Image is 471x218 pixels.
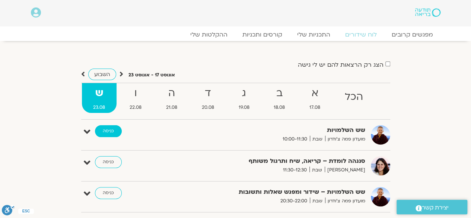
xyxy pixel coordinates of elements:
span: 17.08 [298,104,332,111]
a: ש23.08 [82,83,117,113]
span: 19.08 [227,104,261,111]
a: ב18.08 [262,83,296,113]
p: אוגוסט 17 - אוגוסט 23 [128,71,175,79]
span: 21.08 [155,104,189,111]
span: 20.08 [190,104,226,111]
a: ד20.08 [190,83,226,113]
span: 10:00-11:30 [280,135,310,143]
span: 22.08 [118,104,153,111]
span: השבוע [94,71,110,78]
a: לוח שידורים [338,31,384,38]
strong: שש השלמויות – שידור ומפגש שאלות ותשובות [183,187,365,197]
strong: סנגהה לומדת – קריאה, שיח ותרגול משותף [183,156,365,166]
span: מועדון פמה צ'ודרון [325,197,365,205]
span: 20:30-22:00 [278,197,310,205]
a: א17.08 [298,83,332,113]
a: התכניות שלי [290,31,338,38]
strong: א [298,85,332,102]
span: 23.08 [82,104,117,111]
span: שבת [310,135,325,143]
a: כניסה [95,156,122,168]
a: ג19.08 [227,83,261,113]
a: יצירת קשר [397,200,467,214]
span: שבת [309,166,325,174]
strong: שש השלמויות [183,125,365,135]
nav: Menu [31,31,440,38]
a: ההקלטות שלי [183,31,235,38]
a: ה21.08 [155,83,189,113]
span: יצירת קשר [422,203,449,213]
a: מפגשים קרובים [384,31,440,38]
a: כניסה [95,125,122,137]
span: 18.08 [262,104,296,111]
strong: ה [155,85,189,102]
a: כניסה [95,187,122,199]
a: קורסים ותכניות [235,31,290,38]
a: השבוע [88,69,116,80]
label: הצג רק הרצאות להם יש לי גישה [298,61,384,68]
strong: ו [118,85,153,102]
a: ו22.08 [118,83,153,113]
span: מועדון פמה צ'ודרון [325,135,365,143]
a: הכל [333,83,375,113]
span: 11:30-12:30 [280,166,309,174]
strong: ג [227,85,261,102]
strong: ב [262,85,296,102]
strong: ש [82,85,117,102]
span: שבת [310,197,325,205]
span: [PERSON_NAME] [325,166,365,174]
strong: הכל [333,89,375,105]
strong: ד [190,85,226,102]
